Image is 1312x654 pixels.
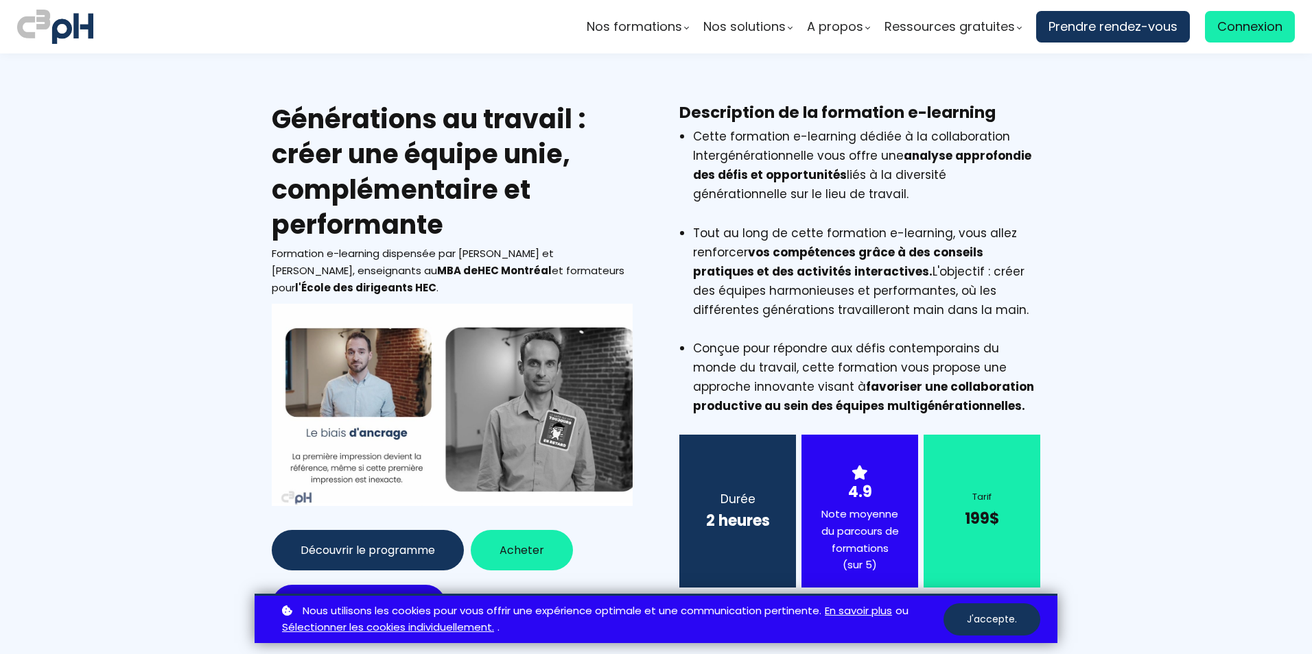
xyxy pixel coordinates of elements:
strong: MBA de [437,263,478,278]
b: l'École des dirigeants HEC [295,280,436,295]
div: Tarif [941,489,1023,505]
span: Cette formation e-learning dédiée à la collaboration Intergénérationnelle vous offre une [693,128,1010,164]
span: Acheter [500,542,544,559]
a: En savoir plus [825,603,892,620]
span: A propos [807,16,863,37]
strong: vos compétences grâce à des conseils pratiques et des activités interactives. [693,244,983,280]
span: Tout au long de cette formation e-learning, vous allez renforcer [693,225,1017,261]
strong: H [478,263,485,278]
b: EC Montréal [478,263,552,278]
span: Nous utilisons les cookies pour vous offrir une expérience optimale et une communication pertinente. [303,603,821,620]
span: Connexion [1217,16,1282,37]
button: Acheter [471,530,573,570]
span: Découvrir le programme [301,542,435,559]
strong: 4.9 [848,481,872,502]
a: Prendre rendez-vous [1036,11,1190,43]
span: L'objectif : créer des équipes harmonieuses et performantes, où les différentes générations trava... [693,263,1029,318]
p: ou . [279,603,944,637]
span: Nos solutions [703,16,786,37]
strong: favoriser une collaboration productive au sein des équipes multigénérationnelles. [693,378,1034,414]
li: Conçue pour répondre aux défis contemporains du monde du travail, cette formation vous propose un... [693,339,1040,415]
b: 2 heures [706,510,770,531]
button: Go toENGLISHversion [272,585,446,625]
h2: Générations au travail : créer une équipe unie, complémentaire et performante [272,101,633,242]
h3: Description de la formation e-learning [679,101,1040,123]
button: J'accepte. [944,603,1040,635]
a: Connexion [1205,11,1295,43]
div: Durée [696,489,779,509]
div: (sur 5) [819,557,901,574]
span: Prendre rendez-vous [1049,16,1178,37]
span: Nos formations [587,16,682,37]
button: Découvrir le programme [272,530,464,570]
b: 199$ [965,508,999,529]
img: logo C3PH [17,7,93,47]
div: Formation e-learning dispensée par [PERSON_NAME] et [PERSON_NAME], enseignants au et formateurs p... [272,245,633,296]
div: Note moyenne du parcours de formations [819,506,901,574]
a: Sélectionner les cookies individuellement. [282,619,494,636]
span: Ressources gratuites [885,16,1015,37]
